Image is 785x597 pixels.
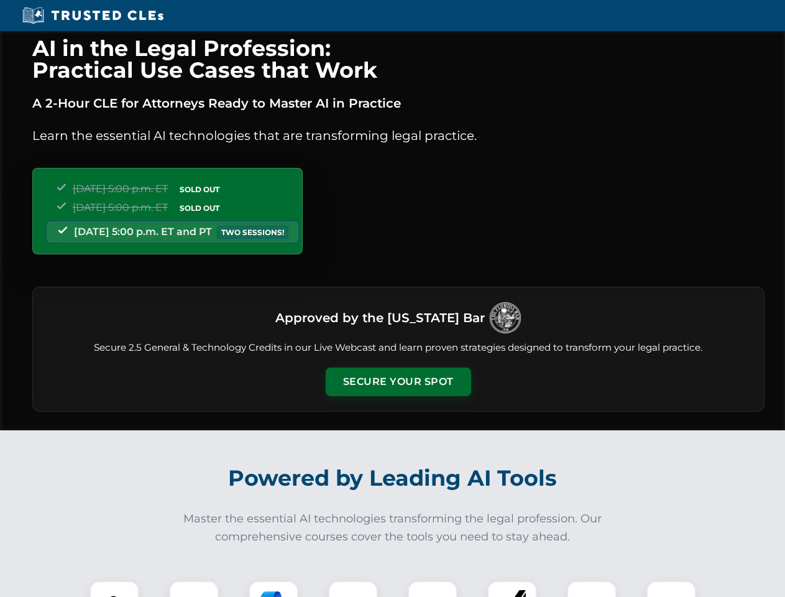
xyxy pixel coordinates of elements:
h1: AI in the Legal Profession: Practical Use Cases that Work [32,37,764,81]
img: Trusted CLEs [19,6,167,25]
span: [DATE] 5:00 p.m. ET [73,183,168,195]
img: Logo [490,302,521,333]
span: [DATE] 5:00 p.m. ET [73,201,168,213]
h2: Powered by Leading AI Tools [48,456,737,500]
span: SOLD OUT [175,183,224,196]
p: A 2-Hour CLE for Attorneys Ready to Master AI in Practice [32,93,764,113]
h3: Approved by the [US_STATE] Bar [275,307,485,329]
p: Learn the essential AI technologies that are transforming legal practice. [32,126,764,146]
button: Secure Your Spot [326,368,471,396]
p: Secure 2.5 General & Technology Credits in our Live Webcast and learn proven strategies designed ... [48,341,749,355]
p: Master the essential AI technologies transforming the legal profession. Our comprehensive courses... [175,510,610,546]
span: SOLD OUT [175,201,224,215]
